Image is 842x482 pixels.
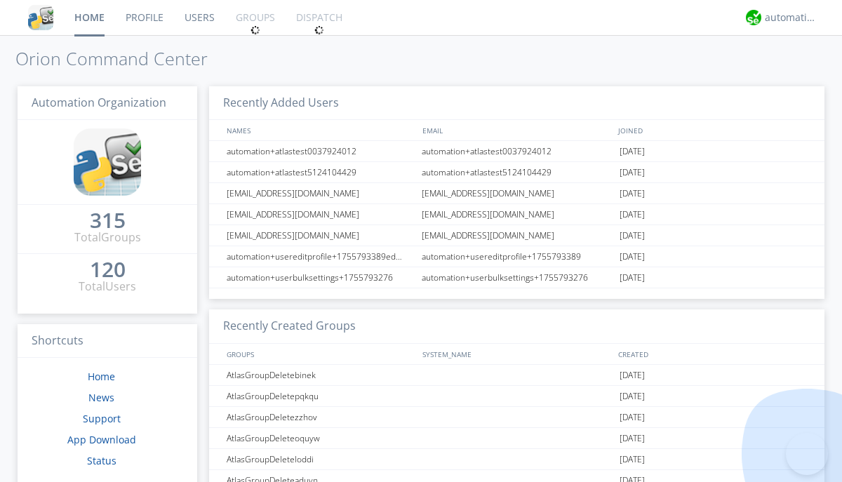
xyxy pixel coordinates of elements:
a: automation+userbulksettings+1755793276automation+userbulksettings+1755793276[DATE] [209,267,824,288]
span: [DATE] [620,246,645,267]
div: 315 [90,213,126,227]
div: [EMAIL_ADDRESS][DOMAIN_NAME] [418,204,616,225]
a: automation+usereditprofile+1755793389editedautomation+usereditprofile+1755793389automation+usered... [209,246,824,267]
h3: Recently Created Groups [209,309,824,344]
img: spin.svg [250,25,260,35]
img: cddb5a64eb264b2086981ab96f4c1ba7 [74,128,141,196]
a: App Download [67,433,136,446]
span: [DATE] [620,449,645,470]
div: CREATED [615,344,811,364]
div: EMAIL [419,120,615,140]
img: spin.svg [314,25,324,35]
div: [EMAIL_ADDRESS][DOMAIN_NAME] [418,183,616,203]
a: News [88,391,114,404]
div: [EMAIL_ADDRESS][DOMAIN_NAME] [223,183,417,203]
div: SYSTEM_NAME [419,344,615,364]
a: automation+atlastest0037924012automation+atlastest0037924012[DATE] [209,141,824,162]
a: AtlasGroupDeletebinek[DATE] [209,365,824,386]
div: AtlasGroupDeleteoquyw [223,428,417,448]
div: Total Groups [74,229,141,246]
div: NAMES [223,120,415,140]
span: [DATE] [620,162,645,183]
div: [EMAIL_ADDRESS][DOMAIN_NAME] [223,204,417,225]
div: AtlasGroupDeletepqkqu [223,386,417,406]
div: AtlasGroupDeletezzhov [223,407,417,427]
div: [EMAIL_ADDRESS][DOMAIN_NAME] [418,225,616,246]
div: AtlasGroupDeleteloddi [223,449,417,469]
a: [EMAIL_ADDRESS][DOMAIN_NAME][EMAIL_ADDRESS][DOMAIN_NAME][DATE] [209,225,824,246]
div: Total Users [79,279,136,295]
a: Support [83,412,121,425]
img: cddb5a64eb264b2086981ab96f4c1ba7 [28,5,53,30]
span: [DATE] [620,386,645,407]
a: AtlasGroupDeletezzhov[DATE] [209,407,824,428]
a: [EMAIL_ADDRESS][DOMAIN_NAME][EMAIL_ADDRESS][DOMAIN_NAME][DATE] [209,204,824,225]
div: JOINED [615,120,811,140]
div: AtlasGroupDeletebinek [223,365,417,385]
span: [DATE] [620,225,645,246]
a: 315 [90,213,126,229]
div: 120 [90,262,126,276]
h3: Recently Added Users [209,86,824,121]
span: Automation Organization [32,95,166,110]
a: AtlasGroupDeleteoquyw[DATE] [209,428,824,449]
h3: Shortcuts [18,324,197,359]
a: [EMAIL_ADDRESS][DOMAIN_NAME][EMAIL_ADDRESS][DOMAIN_NAME][DATE] [209,183,824,204]
div: automation+atlastest5124104429 [418,162,616,182]
span: [DATE] [620,267,645,288]
div: automation+userbulksettings+1755793276 [223,267,417,288]
span: [DATE] [620,204,645,225]
span: [DATE] [620,428,645,449]
span: [DATE] [620,141,645,162]
a: Status [87,454,116,467]
div: GROUPS [223,344,415,364]
a: AtlasGroupDeleteloddi[DATE] [209,449,824,470]
span: [DATE] [620,183,645,204]
div: automation+atlastest0037924012 [418,141,616,161]
img: d2d01cd9b4174d08988066c6d424eccd [746,10,761,25]
a: automation+atlastest5124104429automation+atlastest5124104429[DATE] [209,162,824,183]
div: automation+atlastest0037924012 [223,141,417,161]
iframe: Toggle Customer Support [786,433,828,475]
div: automation+atlas [765,11,817,25]
div: [EMAIL_ADDRESS][DOMAIN_NAME] [223,225,417,246]
div: automation+userbulksettings+1755793276 [418,267,616,288]
a: AtlasGroupDeletepqkqu[DATE] [209,386,824,407]
span: [DATE] [620,407,645,428]
div: automation+atlastest5124104429 [223,162,417,182]
a: Home [88,370,115,383]
div: automation+usereditprofile+1755793389 [418,246,616,267]
a: 120 [90,262,126,279]
div: automation+usereditprofile+1755793389editedautomation+usereditprofile+1755793389 [223,246,417,267]
span: [DATE] [620,365,645,386]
